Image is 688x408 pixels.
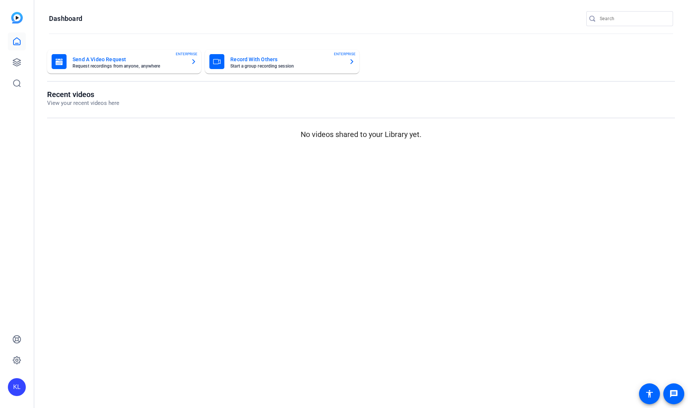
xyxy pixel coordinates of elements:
span: ENTERPRISE [176,51,197,57]
mat-card-title: Send A Video Request [73,55,185,64]
h1: Recent videos [47,90,119,99]
p: No videos shared to your Library yet. [47,129,675,140]
input: Search [600,14,667,23]
mat-card-title: Record With Others [230,55,343,64]
p: View your recent videos here [47,99,119,108]
button: Send A Video RequestRequest recordings from anyone, anywhereENTERPRISE [47,50,201,74]
img: blue-gradient.svg [11,12,23,24]
div: KL [8,378,26,396]
button: Record With OthersStart a group recording sessionENTERPRISE [205,50,359,74]
span: ENTERPRISE [334,51,356,57]
h1: Dashboard [49,14,82,23]
mat-icon: message [669,389,678,398]
mat-card-subtitle: Start a group recording session [230,64,343,68]
mat-card-subtitle: Request recordings from anyone, anywhere [73,64,185,68]
mat-icon: accessibility [645,389,654,398]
